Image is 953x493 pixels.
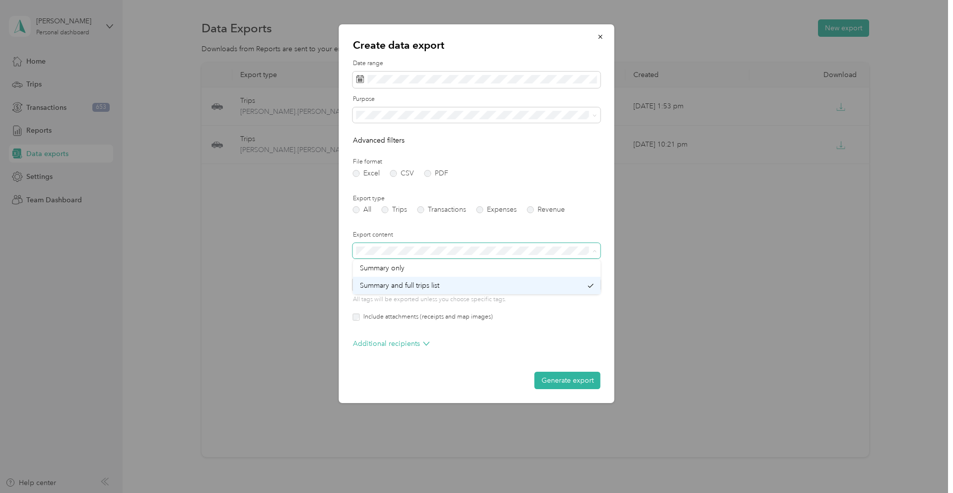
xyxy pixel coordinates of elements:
[353,206,371,213] label: All
[360,313,493,322] label: Include attachments (receipts and map images)
[353,231,601,240] label: Export content
[417,206,466,213] label: Transactions
[353,59,601,68] label: Date range
[360,264,405,272] span: Summary only
[353,38,601,52] p: Create data export
[424,170,448,177] label: PDF
[353,295,601,304] p: All tags will be exported unless you choose specific tags.
[476,206,517,213] label: Expenses
[353,338,430,349] p: Additional recipients
[353,135,601,146] p: Advanced filters
[390,170,414,177] label: CSV
[527,206,565,213] label: Revenue
[353,170,380,177] label: Excel
[897,437,953,493] iframe: Everlance-gr Chat Button Frame
[535,372,601,389] button: Generate export
[353,95,601,104] label: Purpose
[353,158,601,166] label: File format
[353,194,601,203] label: Export type
[360,281,439,290] span: Summary and full trips list
[382,206,407,213] label: Trips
